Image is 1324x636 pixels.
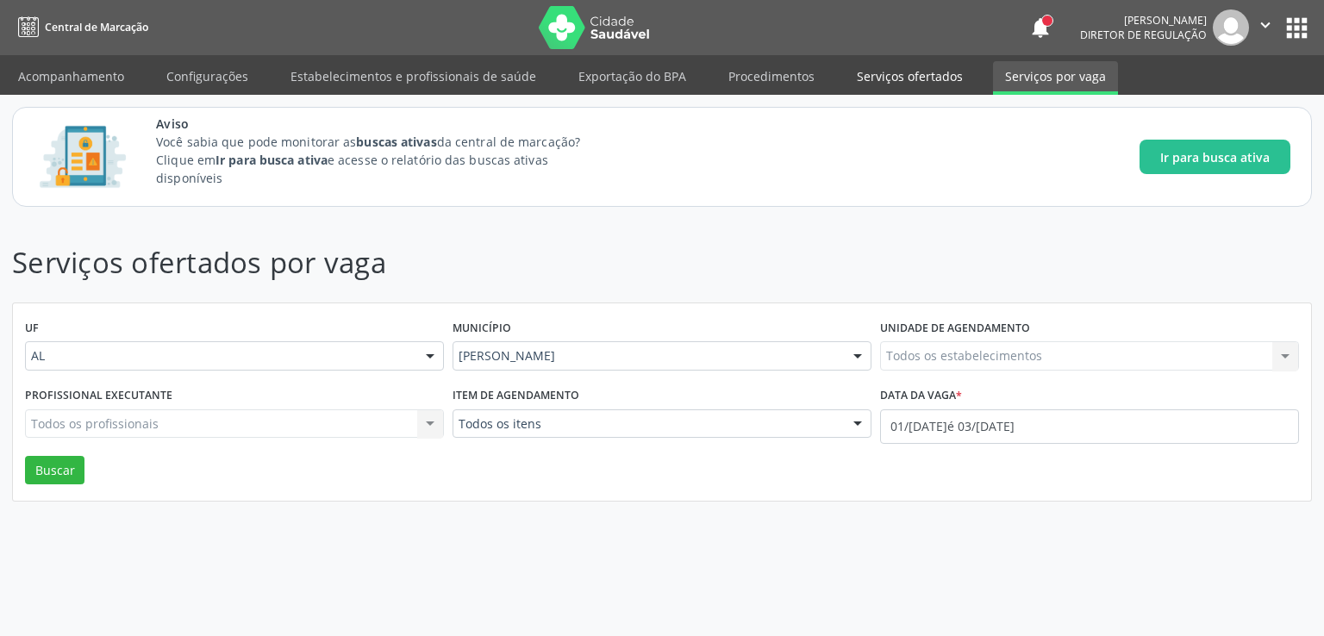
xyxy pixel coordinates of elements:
[880,383,962,409] label: Data da vaga
[156,115,612,133] span: Aviso
[215,152,328,168] strong: Ir para busca ativa
[1213,9,1249,46] img: img
[1140,140,1290,174] button: Ir para busca ativa
[993,61,1118,95] a: Serviços por vaga
[716,61,827,91] a: Procedimentos
[356,134,436,150] strong: buscas ativas
[453,383,579,409] label: Item de agendamento
[278,61,548,91] a: Estabelecimentos e profissionais de saúde
[459,347,836,365] span: [PERSON_NAME]
[1028,16,1052,40] button: notifications
[880,315,1030,342] label: Unidade de agendamento
[566,61,698,91] a: Exportação do BPA
[25,383,172,409] label: Profissional executante
[1282,13,1312,43] button: apps
[453,315,511,342] label: Município
[1249,9,1282,46] button: 
[12,241,922,284] p: Serviços ofertados por vaga
[1160,148,1270,166] span: Ir para busca ativa
[25,456,84,485] button: Buscar
[31,347,409,365] span: AL
[12,13,148,41] a: Central de Marcação
[845,61,975,91] a: Serviços ofertados
[1256,16,1275,34] i: 
[1080,28,1207,42] span: Diretor de regulação
[156,133,612,187] p: Você sabia que pode monitorar as da central de marcação? Clique em e acesse o relatório das busca...
[45,20,148,34] span: Central de Marcação
[25,315,39,342] label: UF
[154,61,260,91] a: Configurações
[880,409,1299,444] input: Selecione um intervalo
[34,118,132,196] img: Imagem de CalloutCard
[6,61,136,91] a: Acompanhamento
[1080,13,1207,28] div: [PERSON_NAME]
[459,415,836,433] span: Todos os itens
